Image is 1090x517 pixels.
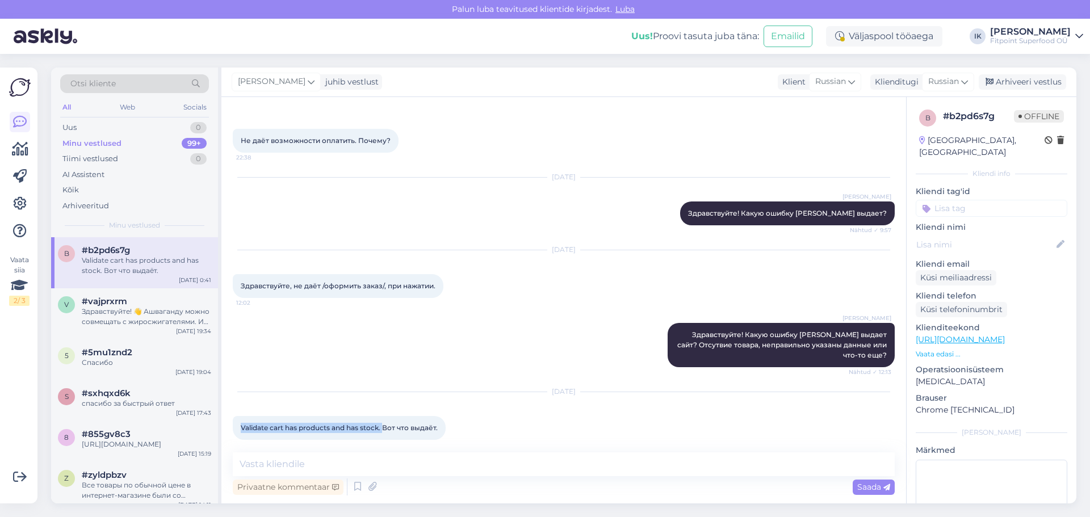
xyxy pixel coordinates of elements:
span: [PERSON_NAME] [842,192,891,201]
b: Uus! [631,31,653,41]
p: Kliendi tag'id [916,186,1067,197]
div: [DATE] 15:19 [178,449,211,458]
p: [MEDICAL_DATA] [916,376,1067,388]
div: Klient [778,76,806,88]
span: Saada [857,482,890,492]
div: 0 [190,122,207,133]
span: b [64,249,69,258]
div: [URL][DOMAIN_NAME] [82,439,211,449]
span: 8 [64,433,69,442]
span: Здравствуйте! Какую ошибку [PERSON_NAME] выдает? [688,209,887,217]
div: Proovi tasuta juba täna: [631,30,759,43]
a: [URL][DOMAIN_NAME] [916,334,1005,344]
span: #zyldpbzv [82,470,127,480]
div: Klienditugi [870,76,919,88]
div: Kõik [62,184,79,196]
div: Validate cart has products and has stock. Вот что выдаёт. [82,255,211,276]
span: z [64,474,69,482]
span: 12:02 [236,299,279,307]
div: Socials [181,100,209,115]
span: Здравствуйте, не даёт /оформить заказ/, при нажатии. [241,281,435,290]
div: # b2pd6s7g [943,110,1014,123]
input: Lisa nimi [916,238,1054,251]
div: [PERSON_NAME] [990,27,1071,36]
div: AI Assistent [62,169,104,180]
div: Arhiveeri vestlus [979,74,1066,90]
div: Väljaspool tööaega [826,26,942,47]
span: #sxhqxd6k [82,388,131,398]
p: Operatsioonisüsteem [916,364,1067,376]
span: 5 [65,351,69,360]
span: [PERSON_NAME] [842,314,891,322]
div: [GEOGRAPHIC_DATA], [GEOGRAPHIC_DATA] [919,134,1045,158]
span: #855gv8c3 [82,429,131,439]
div: [DATE] [233,172,895,182]
span: #vajprxrm [82,296,127,306]
p: Chrome [TECHNICAL_ID] [916,404,1067,416]
span: Validate cart has products and has stock. Вот что выдаёт. [241,423,438,432]
p: Klienditeekond [916,322,1067,334]
span: b [925,114,930,122]
p: Kliendi nimi [916,221,1067,233]
p: Kliendi email [916,258,1067,270]
span: 22:38 [236,153,279,162]
span: Otsi kliente [70,78,116,90]
div: Спасибо [82,358,211,368]
span: Luba [612,4,638,14]
p: Märkmed [916,444,1067,456]
span: 0:41 [236,440,279,449]
div: Küsi meiliaadressi [916,270,996,285]
div: [DATE] 17:43 [176,409,211,417]
div: [PERSON_NAME] [916,427,1067,438]
span: Offline [1014,110,1064,123]
p: Vaata edasi ... [916,349,1067,359]
button: Emailid [764,26,812,47]
div: Arhiveeritud [62,200,109,212]
span: Nähtud ✓ 12:13 [849,368,891,376]
div: Vaata siia [9,255,30,306]
div: Fitpoint Superfood OÜ [990,36,1071,45]
div: Küsi telefoninumbrit [916,302,1007,317]
div: Minu vestlused [62,138,121,149]
span: Russian [928,75,959,88]
div: 99+ [182,138,207,149]
div: [DATE] 19:34 [176,327,211,335]
span: Здравствуйте! Какую ошибку [PERSON_NAME] выдает сайт? Отсутвие товара, неправильно указаны данные... [677,330,888,359]
div: Tiimi vestlused [62,153,118,165]
div: Все товары по обычной цене в интернет-магазине были со скидкой 15% [82,480,211,501]
p: Kliendi telefon [916,290,1067,302]
img: Askly Logo [9,77,31,98]
div: Web [118,100,137,115]
a: [PERSON_NAME]Fitpoint Superfood OÜ [990,27,1083,45]
span: v [64,300,69,309]
div: спасибо за быстрый ответ [82,398,211,409]
div: 0 [190,153,207,165]
div: [DATE] 0:41 [179,276,211,284]
div: [DATE] [233,386,895,397]
div: Privaatne kommentaar [233,480,343,495]
span: Minu vestlused [109,220,160,230]
div: Здравствуйте! 👋 Ашваганду можно совмещать с жиросжигателями. Из наиболее популярных и безопасных ... [82,306,211,327]
p: Brauser [916,392,1067,404]
span: Nähtud ✓ 9:57 [849,226,891,234]
input: Lisa tag [916,200,1067,217]
span: #5mu1znd2 [82,347,132,358]
span: Не даёт возможности оплатить. Почему? [241,136,391,145]
div: 2 / 3 [9,296,30,306]
div: Uus [62,122,77,133]
div: IK [970,28,986,44]
span: #b2pd6s7g [82,245,130,255]
div: [DATE] [233,245,895,255]
div: juhib vestlust [321,76,379,88]
span: s [65,392,69,401]
div: [DATE] 19:04 [175,368,211,376]
div: [DATE] 14:11 [178,501,211,509]
div: All [60,100,73,115]
span: [PERSON_NAME] [238,75,305,88]
span: Russian [815,75,846,88]
div: Kliendi info [916,169,1067,179]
